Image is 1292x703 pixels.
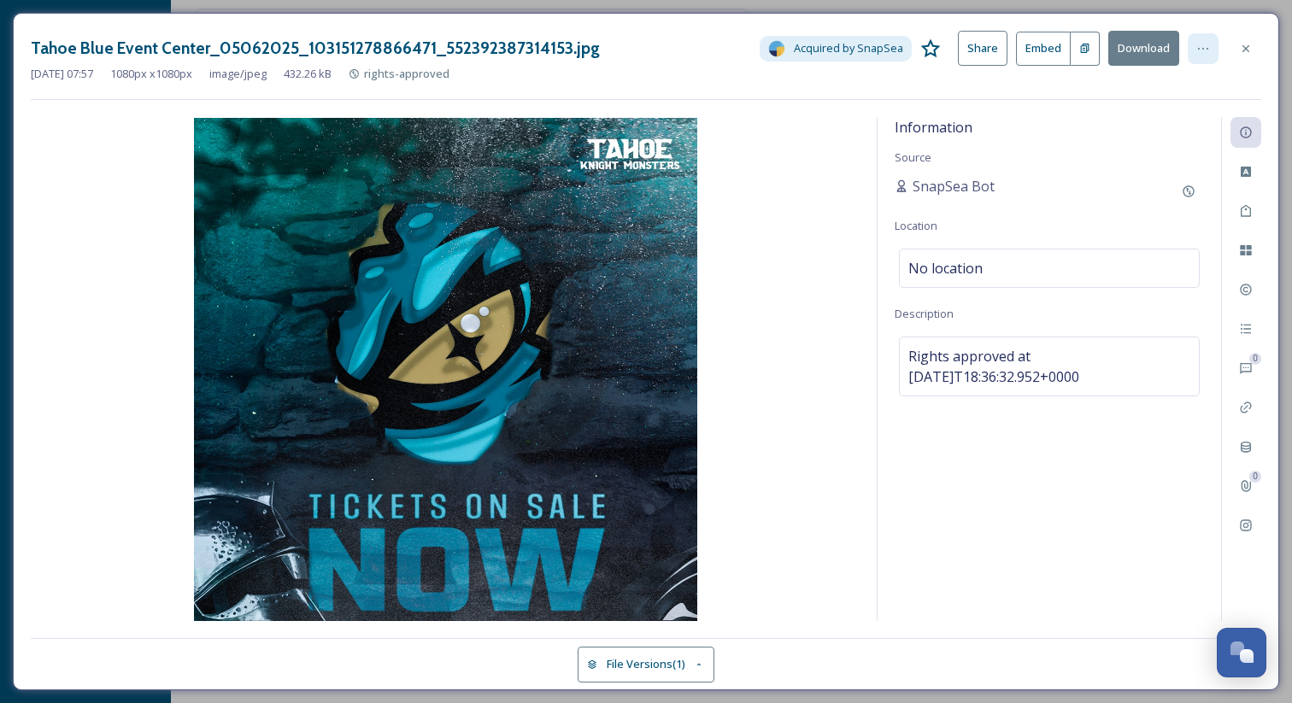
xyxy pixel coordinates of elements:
div: 0 [1249,353,1261,365]
button: Open Chat [1217,628,1266,677]
span: [DATE] 07:57 [31,66,93,82]
button: Download [1108,31,1179,66]
span: Acquired by SnapSea [794,40,903,56]
button: File Versions(1) [578,647,714,682]
span: Source [895,149,931,165]
span: 432.26 kB [284,66,332,82]
span: SnapSea Bot [913,176,995,196]
button: Embed [1016,32,1071,66]
button: Share [958,31,1007,66]
span: image/jpeg [209,66,267,82]
span: Description [895,306,954,321]
span: Information [895,118,972,137]
span: rights-approved [364,66,449,81]
img: snapsea-logo.png [768,40,785,57]
img: 1ZPKU-VooeHUtPaIDWcN1O81HTy4IeVg8.jpg [31,118,860,621]
span: Rights approved at [DATE]T18:36:32.952+0000 [908,346,1190,387]
span: No location [908,258,983,278]
span: Location [895,218,937,233]
span: 1080 px x 1080 px [110,66,192,82]
h3: Tahoe Blue Event Center_05062025_103151278866471_552392387314153.jpg [31,36,600,61]
div: 0 [1249,471,1261,483]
